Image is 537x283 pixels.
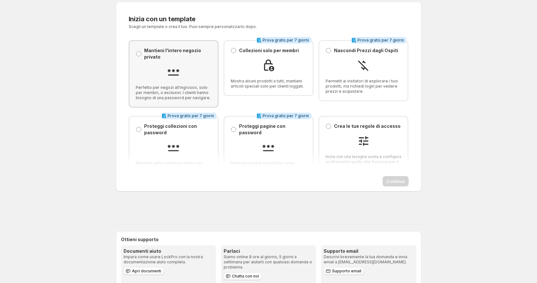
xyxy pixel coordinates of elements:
[167,65,180,78] img: Mantieni l'intero negozio privato
[129,24,330,29] p: Scegli un template o crea il tuo. Puoi sempre personalizzarlo dopo.
[136,161,211,176] span: Mantieni certe collezioni dietro una password mentre il resto del negozio è aperto.
[239,47,299,54] p: Collezioni solo per membri
[121,236,416,243] h2: Ottieni supporto
[324,267,364,275] a: Supporto email
[124,267,164,275] a: Apri documenti
[232,274,259,279] span: Chatta con noi
[224,272,262,280] button: Chatta con noi
[326,154,401,170] span: Inizia con una lavagna vuota e configura esattamente quello che funziona per il tuo business.
[334,123,401,129] p: Crea le tue regole di accesso
[263,113,309,118] span: Prova gratis per 7 giorni
[144,123,211,136] p: Proteggi collezioni con password
[334,47,398,54] p: Nascondi Prezzi dagli Ospiti
[132,269,161,274] span: Apri documenti
[324,254,413,265] p: Descrivi brevemente la tua domanda e invia email a [EMAIL_ADDRESS][DOMAIN_NAME].
[124,254,213,265] p: Impara come usare LockPro con la nostra documentazione aiuto completa.
[262,59,275,72] img: Collezioni solo per membri
[144,47,211,60] p: Mantieni l'intero negozio privato
[168,113,214,118] span: Prova gratis per 7 giorni
[124,248,213,254] h3: Documenti aiuto
[357,135,370,147] img: Crea le tue regole di accesso
[167,141,180,154] img: Proteggi collezioni con password
[263,38,309,43] span: Prova gratis per 7 giorni
[231,79,306,89] span: Mostra alcuni prodotti a tutti, mantieni articoli speciali solo per clienti loggati.
[324,248,413,254] h3: Supporto email
[224,254,313,270] p: Siamo online 8 ore al giorno, 5 giorni a settimana per aiutarti con qualsiasi domanda o problema.
[224,248,313,254] h3: Parlaci
[136,85,211,100] span: Perfetto per negozi all'ingrosso, solo per membri, o esclusivi. I clienti hanno bisogno di una pa...
[129,15,196,23] span: Inizia con un template
[239,123,306,136] p: Proteggi pagine con password
[231,161,306,176] span: Proteggi pagine specifiche come lookbook, cataloghi, o contenuto speciale.
[357,59,370,72] img: Nascondi Prezzi dagli Ospiti
[262,141,275,154] img: Proteggi pagine con password
[357,38,404,43] span: Prova gratis per 7 giorni
[332,269,361,274] span: Supporto email
[326,79,401,94] span: Permetti ai visitatori di esplorare i tuoi prodotti, ma richiedi login per vedere prezzi e acquis...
